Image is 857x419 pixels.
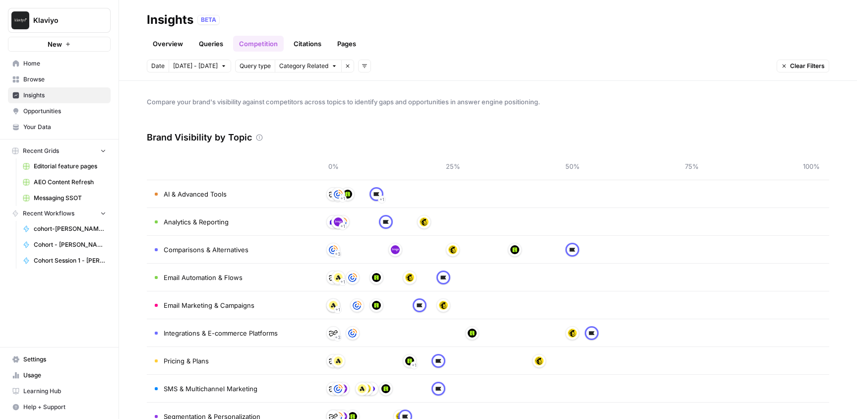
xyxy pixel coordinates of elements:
[23,123,106,132] span: Your Data
[443,161,463,171] span: 25%
[381,384,390,393] img: or48ckoj2dr325ui2uouqhqfwspy
[412,360,417,370] span: + 1
[587,329,596,338] img: d03zj4el0aa7txopwdneenoutvcu
[34,240,106,249] span: Cohort - [PERSON_NAME] Workflow Test (Meta desc. existing blog)
[343,190,352,199] img: or48ckoj2dr325ui2uouqhqfwspy
[334,217,343,226] img: 3j9qnj2pq12j0e9szaggu3i8lwoi
[33,15,93,25] span: Klaviyo
[164,189,227,199] span: AI & Advanced Tools
[8,8,111,33] button: Workspace: Klaviyo
[348,329,357,338] img: rg202btw2ktor7h9ou5yjtg7epnf
[48,39,62,49] span: New
[340,221,345,231] span: + 1
[279,62,328,70] span: Category Related
[335,333,341,343] span: + 3
[275,60,341,72] button: Category Related
[288,36,327,52] a: Citations
[18,237,111,253] a: Cohort - [PERSON_NAME] Workflow Test (Meta desc. existing blog)
[562,161,582,171] span: 50%
[434,356,443,365] img: d03zj4el0aa7txopwdneenoutvcu
[8,367,111,383] a: Usage
[8,399,111,415] button: Help + Support
[23,371,106,380] span: Usage
[169,60,231,72] button: [DATE] - [DATE]
[164,356,209,366] span: Pricing & Plans
[18,221,111,237] a: cohort-[PERSON_NAME]-meta-description
[448,245,457,254] img: pg21ys236mnd3p55lv59xccdo3xy
[405,273,414,282] img: pg21ys236mnd3p55lv59xccdo3xy
[335,249,341,259] span: + 3
[240,62,271,70] span: Query type
[23,75,106,84] span: Browse
[8,56,111,71] a: Home
[23,146,59,155] span: Recent Grids
[372,273,381,282] img: or48ckoj2dr325ui2uouqhqfwspy
[34,162,106,171] span: Editorial feature pages
[439,301,448,310] img: pg21ys236mnd3p55lv59xccdo3xy
[8,383,111,399] a: Learning Hub
[335,305,340,315] span: + 1
[790,62,825,70] span: Clear Filters
[197,15,220,25] div: BETA
[535,356,544,365] img: pg21ys236mnd3p55lv59xccdo3xy
[379,195,384,205] span: + 1
[329,245,338,254] img: rg202btw2ktor7h9ou5yjtg7epnf
[18,253,111,269] a: Cohort Session 1 - [PERSON_NAME] blog metadescription
[329,384,338,393] img: 24zjstrmboybh03qprmzjnkpzb7j
[331,36,362,52] a: Pages
[8,351,111,367] a: Settings
[173,62,218,70] span: [DATE] - [DATE]
[23,107,106,116] span: Opportunities
[8,87,111,103] a: Insights
[340,277,345,287] span: + 1
[682,161,702,171] span: 75%
[348,273,357,282] img: rg202btw2ktor7h9ou5yjtg7epnf
[420,217,428,226] img: pg21ys236mnd3p55lv59xccdo3xy
[468,329,477,338] img: or48ckoj2dr325ui2uouqhqfwspy
[164,273,243,282] span: Email Automation & Flows
[147,97,829,107] span: Compare your brand's visibility against competitors across topics to identify gaps and opportunit...
[323,161,343,171] span: 0%
[147,12,193,28] div: Insights
[147,36,189,52] a: Overview
[164,217,229,227] span: Analytics & Reporting
[147,131,252,144] h3: Brand Visibility by Topic
[8,119,111,135] a: Your Data
[23,209,74,218] span: Recent Workflows
[23,403,106,412] span: Help + Support
[11,11,29,29] img: Klaviyo Logo
[233,36,284,52] a: Competition
[405,356,414,365] img: or48ckoj2dr325ui2uouqhqfwspy
[434,384,443,393] img: d03zj4el0aa7txopwdneenoutvcu
[334,384,343,393] img: rg202btw2ktor7h9ou5yjtg7epnf
[8,206,111,221] button: Recent Workflows
[164,384,257,394] span: SMS & Multichannel Marketing
[329,301,338,310] img: n07qf5yuhemumpikze8icgz1odva
[334,190,343,199] img: rg202btw2ktor7h9ou5yjtg7epnf
[329,217,338,226] img: fxnkixr6jbtdipu3lra6hmajxwf3
[415,301,424,310] img: d03zj4el0aa7txopwdneenoutvcu
[23,91,106,100] span: Insights
[334,356,343,365] img: n07qf5yuhemumpikze8icgz1odva
[568,329,577,338] img: pg21ys236mnd3p55lv59xccdo3xy
[340,194,345,204] span: + 1
[329,190,338,199] img: 24zjstrmboybh03qprmzjnkpzb7j
[18,158,111,174] a: Editorial feature pages
[510,245,519,254] img: or48ckoj2dr325ui2uouqhqfwspy
[391,245,400,254] img: 3j9qnj2pq12j0e9szaggu3i8lwoi
[801,161,821,171] span: 100%
[151,62,165,70] span: Date
[18,174,111,190] a: AEO Content Refresh
[34,224,106,233] span: cohort-[PERSON_NAME]-meta-description
[381,217,390,226] img: d03zj4el0aa7txopwdneenoutvcu
[34,178,106,187] span: AEO Content Refresh
[8,103,111,119] a: Opportunities
[34,256,106,265] span: Cohort Session 1 - [PERSON_NAME] blog metadescription
[34,194,106,203] span: Messaging SSOT
[353,301,362,310] img: rg202btw2ktor7h9ou5yjtg7epnf
[164,300,254,310] span: Email Marketing & Campaigns
[164,328,278,338] span: Integrations & E-commerce Platforms
[372,301,381,310] img: or48ckoj2dr325ui2uouqhqfwspy
[23,355,106,364] span: Settings
[164,245,248,255] span: Comparisons & Alternatives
